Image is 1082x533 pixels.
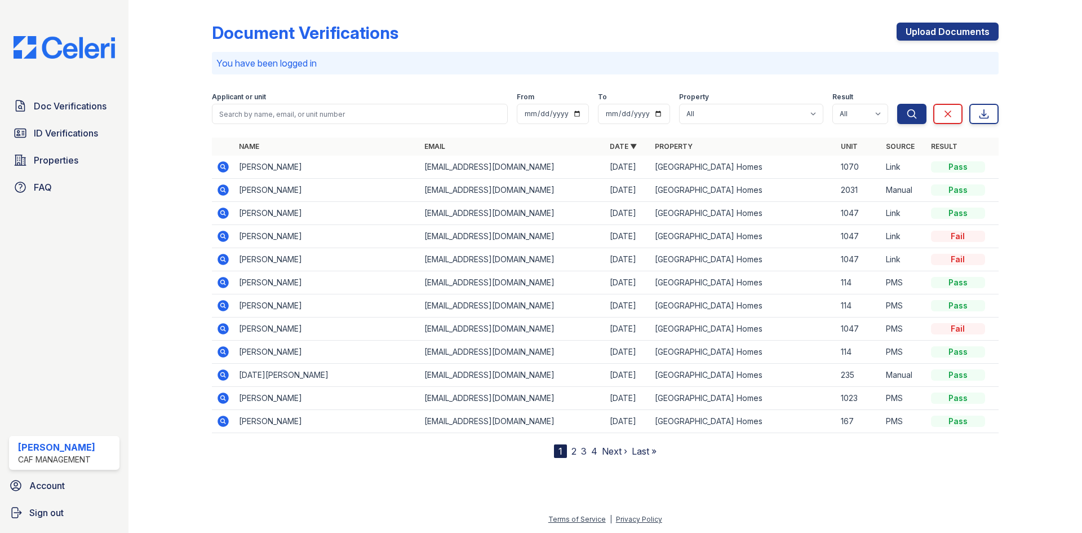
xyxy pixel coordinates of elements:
button: Sign out [5,501,124,524]
div: 1 [554,444,567,458]
a: 2 [571,446,577,457]
td: [PERSON_NAME] [234,179,420,202]
td: [DATE] [605,202,650,225]
td: [PERSON_NAME] [234,248,420,271]
a: Privacy Policy [616,515,662,523]
td: [EMAIL_ADDRESS][DOMAIN_NAME] [420,410,605,433]
td: [PERSON_NAME] [234,225,420,248]
input: Search by name, email, or unit number [212,104,508,124]
td: 1047 [836,202,881,225]
td: 114 [836,294,881,318]
a: Account [5,474,124,497]
td: [DATE][PERSON_NAME] [234,364,420,387]
td: [DATE] [605,387,650,410]
td: 1023 [836,387,881,410]
a: Terms of Service [548,515,606,523]
a: FAQ [9,176,119,199]
td: 2031 [836,179,881,202]
label: Result [832,92,853,102]
label: Applicant or unit [212,92,266,102]
div: Pass [931,300,985,311]
td: [PERSON_NAME] [234,156,420,179]
a: 3 [581,446,587,457]
span: ID Verifications [34,126,98,140]
td: [EMAIL_ADDRESS][DOMAIN_NAME] [420,341,605,364]
div: Document Verifications [212,23,398,43]
td: [PERSON_NAME] [234,341,420,364]
td: PMS [881,271,926,294]
td: [GEOGRAPHIC_DATA] Homes [650,364,836,387]
td: [EMAIL_ADDRESS][DOMAIN_NAME] [420,225,605,248]
div: Pass [931,393,985,404]
td: Link [881,156,926,179]
td: [DATE] [605,294,650,318]
td: [GEOGRAPHIC_DATA] Homes [650,341,836,364]
td: [GEOGRAPHIC_DATA] Homes [650,318,836,341]
td: 1070 [836,156,881,179]
td: [PERSON_NAME] [234,294,420,318]
td: [EMAIL_ADDRESS][DOMAIN_NAME] [420,202,605,225]
a: 4 [591,446,597,457]
td: [DATE] [605,318,650,341]
label: Property [679,92,709,102]
td: [DATE] [605,156,650,179]
div: Pass [931,184,985,196]
td: [GEOGRAPHIC_DATA] Homes [650,410,836,433]
td: [GEOGRAPHIC_DATA] Homes [650,202,836,225]
td: [EMAIL_ADDRESS][DOMAIN_NAME] [420,271,605,294]
div: Fail [931,323,985,334]
td: PMS [881,341,926,364]
div: [PERSON_NAME] [18,441,95,454]
td: PMS [881,318,926,341]
td: [GEOGRAPHIC_DATA] Homes [650,387,836,410]
td: [PERSON_NAME] [234,202,420,225]
td: [EMAIL_ADDRESS][DOMAIN_NAME] [420,294,605,318]
a: Date ▼ [610,142,637,151]
td: Manual [881,179,926,202]
td: Link [881,202,926,225]
a: Result [931,142,957,151]
span: Doc Verifications [34,99,107,113]
td: [DATE] [605,248,650,271]
td: 1047 [836,318,881,341]
td: [EMAIL_ADDRESS][DOMAIN_NAME] [420,387,605,410]
a: Properties [9,149,119,171]
td: 167 [836,410,881,433]
p: You have been logged in [216,56,994,70]
div: Pass [931,208,985,219]
td: 114 [836,341,881,364]
td: [DATE] [605,341,650,364]
td: [GEOGRAPHIC_DATA] Homes [650,248,836,271]
td: [EMAIL_ADDRESS][DOMAIN_NAME] [420,156,605,179]
td: [GEOGRAPHIC_DATA] Homes [650,271,836,294]
td: [PERSON_NAME] [234,410,420,433]
td: [DATE] [605,364,650,387]
td: [GEOGRAPHIC_DATA] Homes [650,294,836,318]
a: Name [239,142,259,151]
td: [GEOGRAPHIC_DATA] Homes [650,156,836,179]
a: Unit [841,142,858,151]
div: Pass [931,346,985,358]
td: [EMAIL_ADDRESS][DOMAIN_NAME] [420,248,605,271]
td: PMS [881,294,926,318]
span: FAQ [34,180,52,194]
td: Manual [881,364,926,387]
td: [PERSON_NAME] [234,271,420,294]
label: From [517,92,534,102]
iframe: chat widget [1035,488,1071,522]
td: [DATE] [605,225,650,248]
td: [DATE] [605,179,650,202]
div: Fail [931,231,985,242]
a: Email [424,142,445,151]
td: [EMAIL_ADDRESS][DOMAIN_NAME] [420,318,605,341]
div: Pass [931,369,985,381]
a: Doc Verifications [9,95,119,117]
div: Pass [931,416,985,427]
div: CAF Management [18,454,95,465]
td: Link [881,225,926,248]
td: PMS [881,410,926,433]
img: CE_Logo_Blue-a8612792a0a2168367f1c8372b55b34899dd931a85d93a1a3d3e32e68fde9ad4.png [5,36,124,59]
span: Properties [34,153,78,167]
td: 235 [836,364,881,387]
a: Source [886,142,915,151]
